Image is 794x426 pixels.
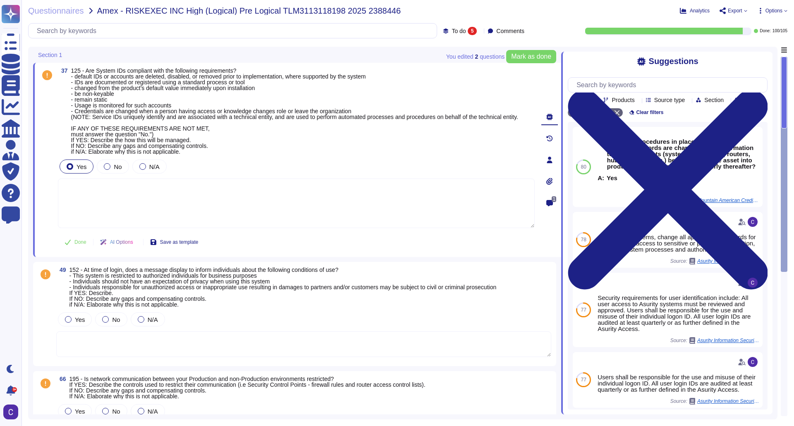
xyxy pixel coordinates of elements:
span: Comments [496,28,524,34]
img: user [3,405,18,419]
span: 152 - At time of login, does a message display to inform individuals about the following conditio... [69,267,497,308]
span: Asurity Information Security Policy v3.9.pdf [697,338,759,343]
img: user [748,278,758,288]
span: 195 - Is network communication between your Production and non-Production environments restricted... [69,376,426,400]
input: Search by keywords [33,24,437,38]
span: 1 [552,196,556,202]
img: user [748,357,758,367]
button: user [2,403,24,421]
input: Search by keywords [572,78,767,92]
span: Amex - RISKEXEC INC High (Logical) Pre Logical TLM3113118198 2025 2388446 [97,7,401,15]
span: Done: [760,29,771,33]
span: Section 1 [38,52,62,58]
span: Source: [670,398,759,405]
span: 77 [581,307,586,312]
span: 125 - Are System IDs compliant with the following requirements? - default IDs or accounts are del... [71,67,518,155]
div: 5 [468,27,477,35]
span: Options [765,8,782,13]
span: Yes [77,163,86,170]
div: Security requirements for user identification include: All user access to Asurity systems must be... [598,295,759,332]
span: Mark as done [511,53,551,60]
span: Export [728,8,742,13]
img: user [748,217,758,227]
button: Mark as done [506,50,556,63]
span: Yes [75,316,85,323]
span: Done [74,240,86,245]
span: AI Options [110,240,133,245]
div: 9+ [12,387,17,392]
button: Save as template [143,234,205,250]
span: 49 [56,267,66,273]
span: N/A [149,163,160,170]
span: 66 [56,376,66,382]
span: You edited question s [446,54,505,59]
span: No [112,408,120,415]
button: Done [58,234,93,250]
span: 100 / 105 [772,29,787,33]
span: Analytics [690,8,710,13]
span: 37 [58,68,68,74]
span: 80 [581,164,586,169]
span: To do [452,28,466,34]
span: Asurity Information Security Policy v3.9.pdf [697,399,759,404]
span: No [114,163,122,170]
div: Users shall be responsible for the use and misuse of their individual logon ID. All user login ID... [598,374,759,393]
span: Questionnaires [28,7,84,15]
span: N/A [148,408,158,415]
span: No [112,316,120,323]
button: Analytics [680,7,710,14]
span: 78 [581,237,586,242]
span: Save as template [160,240,198,245]
span: N/A [148,316,158,323]
span: Yes [75,408,85,415]
b: 2 [475,54,478,59]
span: Source: [670,337,759,344]
span: 77 [581,377,586,382]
